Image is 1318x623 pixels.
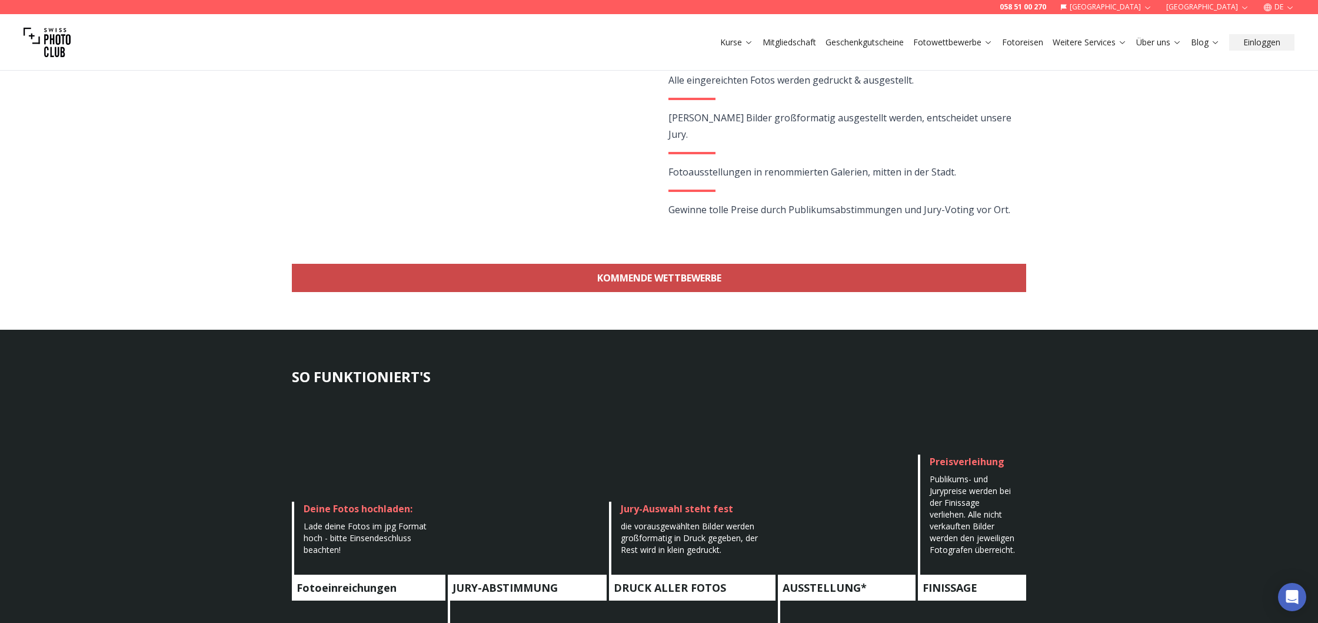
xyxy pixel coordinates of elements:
[24,19,71,66] img: Swiss photo club
[1002,37,1043,48] a: Fotoreisen
[292,575,445,601] h4: Fotoeinreichungen
[821,34,908,51] button: Geschenkgutscheine
[621,521,758,555] span: die vorausgewählten Bilder werden großformatig in Druck gegeben, der Rest wird in klein gedruckt.
[778,575,916,601] h4: AUSSTELLUNG*
[292,367,1026,386] h3: SO FUNKTIONIERT'S
[763,37,816,48] a: Mitgliedschaft
[918,575,1026,601] h4: FINISSAGE
[668,203,1010,216] span: Gewinne tolle Preise durch Publikumsabstimmungen und Jury-Voting vor Ort.
[1191,37,1220,48] a: Blog
[1229,34,1294,51] button: Einloggen
[668,111,1011,141] span: [PERSON_NAME] Bilder großformatig ausgestellt werden, entscheidet unsere Jury.
[621,502,733,515] span: Jury-Auswahl steht fest
[758,34,821,51] button: Mitgliedschaft
[826,37,904,48] a: Geschenkgutscheine
[1000,2,1046,12] a: 058 51 00 270
[304,521,436,556] div: Lade deine Fotos im jpg Format hoch - bitte Einsendeschluss beachten!
[1048,34,1131,51] button: Weitere Services
[292,264,1026,292] a: KOMMENDE WETTBEWERBE
[609,575,775,601] h4: DRUCK ALLER FOTOS
[304,502,436,516] div: Deine Fotos hochladen:
[668,74,914,87] span: Alle eingereichten Fotos werden gedruckt & ausgestellt.
[715,34,758,51] button: Kurse
[997,34,1048,51] button: Fotoreisen
[1131,34,1186,51] button: Über uns
[1053,37,1127,48] a: Weitere Services
[930,473,1015,555] span: Publikums- und Jurypreise werden bei der Finissage verliehen. Alle nicht verkauften Bilder werden...
[448,575,607,601] h4: JURY-ABSTIMMUNG
[913,37,993,48] a: Fotowettbewerbe
[930,455,1004,468] span: Preisverleihung
[720,37,753,48] a: Kurse
[1136,37,1181,48] a: Über uns
[668,165,956,178] span: Fotoausstellungen in renommierten Galerien, mitten in der Stadt.
[908,34,997,51] button: Fotowettbewerbe
[1186,34,1224,51] button: Blog
[1278,583,1306,611] div: Open Intercom Messenger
